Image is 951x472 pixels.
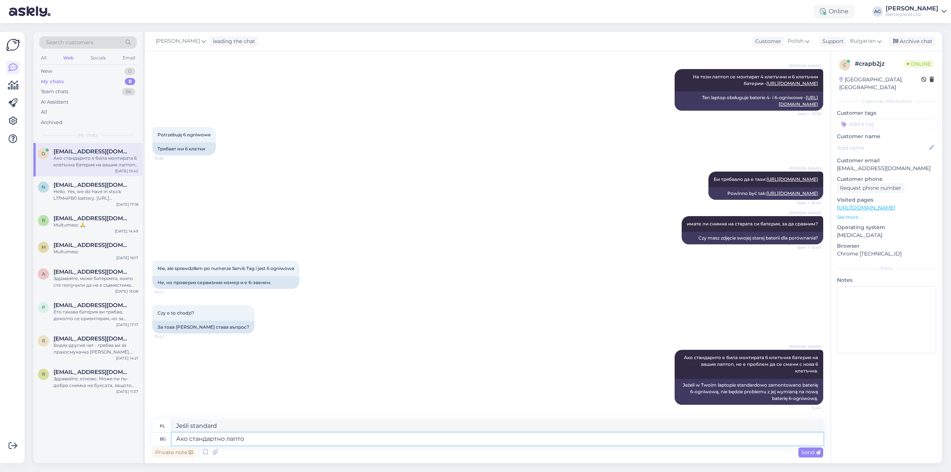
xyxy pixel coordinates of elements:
[766,191,818,196] a: [URL][DOMAIN_NAME]
[708,187,823,200] div: Powinno być tak:
[837,175,936,183] p: Customer phone
[41,78,64,85] div: My chats
[42,151,45,156] span: d
[6,38,20,52] img: Askly Logo
[793,405,821,411] span: 15:44
[837,204,895,211] a: [URL][DOMAIN_NAME]
[172,433,823,445] textarea: Ако стандартно лапт
[843,62,847,68] span: c
[155,289,182,295] span: 15:42
[837,144,928,152] input: Add name
[788,37,804,45] span: Polish
[116,355,138,361] div: [DATE] 14:21
[122,88,135,95] div: 66
[682,232,823,244] div: Czy masz zdjęcie swojej starej baterii dla porównania?
[53,242,131,248] span: moldopaul72@gmail.com
[714,176,818,182] span: Би трябвало да е тази:
[53,268,131,275] span: anderlic.m@gmail.com
[889,36,935,46] div: Archive chat
[53,222,138,228] div: Mulțumesc 🙏.
[42,371,45,377] span: R
[53,188,138,202] div: Hello. Yes, we do have in stock L17M4PB0 battery. [URL][DOMAIN_NAME]
[78,132,98,139] span: My chats
[839,76,921,91] div: [GEOGRAPHIC_DATA], [GEOGRAPHIC_DATA]
[42,305,45,310] span: p
[837,196,936,204] p: Visited pages
[53,275,138,289] div: Здравейте, може батерията, която сте получили да не е съвместима или повредена. Може ли повече ин...
[886,6,947,17] a: [PERSON_NAME]Batteryland Ltd
[789,210,821,216] span: [PERSON_NAME]
[687,221,818,227] span: имате ли снимка на старата си батерия, за да сравним?
[837,98,936,105] div: Customer information
[837,231,936,239] p: [MEDICAL_DATA]
[62,53,75,63] div: Web
[53,155,138,168] div: Ако стандарнто е била монтирата 6 клетъчна батерия на вашия лаптоп, не е проблем да се смени с но...
[837,165,936,172] p: [EMAIL_ADDRESS][DOMAIN_NAME]
[41,88,68,95] div: Team chats
[53,335,131,342] span: Rvasev@yahoo.com
[116,202,138,207] div: [DATE] 17:18
[837,133,936,140] p: Customer name
[115,289,138,294] div: [DATE] 16:08
[872,6,883,17] div: AG
[116,255,138,261] div: [DATE] 16:17
[837,265,936,272] div: Extra
[158,310,194,316] span: Czy o to chodzi?
[41,68,52,75] div: New
[155,156,182,161] span: 15:38
[124,68,135,75] div: 0
[160,433,166,445] div: bg
[793,111,821,117] span: Seen ✓ 15:38
[152,143,216,155] div: Трябват ми 6 клетки
[752,38,781,45] div: Customer
[116,322,138,328] div: [DATE] 17:17
[53,309,138,322] div: Ето такава батерия ви трябва, доколто се ориентирам, но за съжаление към момента ние не предлагам...
[837,183,904,193] div: Request phone number
[46,39,93,46] span: Search customers
[837,214,936,221] p: See more ...
[837,250,936,258] p: Chrome [TECHNICAL_ID]
[115,228,138,234] div: [DATE] 14:49
[152,276,299,289] div: Не, но проверих сервизния номер и е 6-звенен.
[41,108,47,116] div: All
[158,132,211,137] span: Potrzebuję 6 ogniwowe
[116,389,138,394] div: [DATE] 11:37
[793,200,821,206] span: Seen ✓ 15:40
[789,63,821,69] span: [PERSON_NAME]
[53,215,131,222] span: radulescupetre222@gmail.com
[152,321,254,333] div: За това [PERSON_NAME] става въпрос?
[837,224,936,231] p: Operating system
[39,53,48,63] div: All
[789,166,821,171] span: [PERSON_NAME]
[837,109,936,117] p: Customer tags
[675,91,823,111] div: Ten laptop obsługuje baterie 4- i 6-ogniwowe -
[766,81,818,86] a: [URL][DOMAIN_NAME]
[837,118,936,130] input: Add a tag
[158,266,294,271] span: Nie, ale sprawdziłem po numerze Servis Tag i jest 6 ogniwowa
[125,78,135,85] div: 8
[53,182,131,188] span: nr.hamer@yahoo.com
[53,302,131,309] span: paruchevi@abv.bg
[89,53,107,63] div: Socials
[210,38,255,45] div: leading the chat
[684,355,819,374] span: Ако стандарнто е била монтирата 6 клетъчна батерия на вашия лаптоп, не е проблем да се смени с но...
[837,242,936,250] p: Browser
[855,59,904,68] div: # crapb2jz
[156,37,200,45] span: [PERSON_NAME]
[886,12,938,17] div: Batteryland Ltd
[172,420,823,432] textarea: Jeśli standard
[152,447,196,458] div: Private note
[53,342,138,355] div: Видях другия чат - трябва ви за прахосмукачка [PERSON_NAME]. Сега ще проверя дали имаме подходяща...
[53,248,138,255] div: Multumesc
[42,184,45,190] span: n
[819,38,844,45] div: Support
[115,168,138,174] div: [DATE] 15:42
[793,245,821,250] span: Seen ✓ 15:40
[814,5,854,18] div: Online
[837,276,936,284] p: Notes
[42,338,45,344] span: R
[53,375,138,389] div: Здравейте, отново. Може ли по-добра снимка на буксата, защото може да се окаже, че ви трябва друг...
[886,6,938,12] div: [PERSON_NAME]
[42,244,46,250] span: m
[41,98,68,106] div: AI Assistant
